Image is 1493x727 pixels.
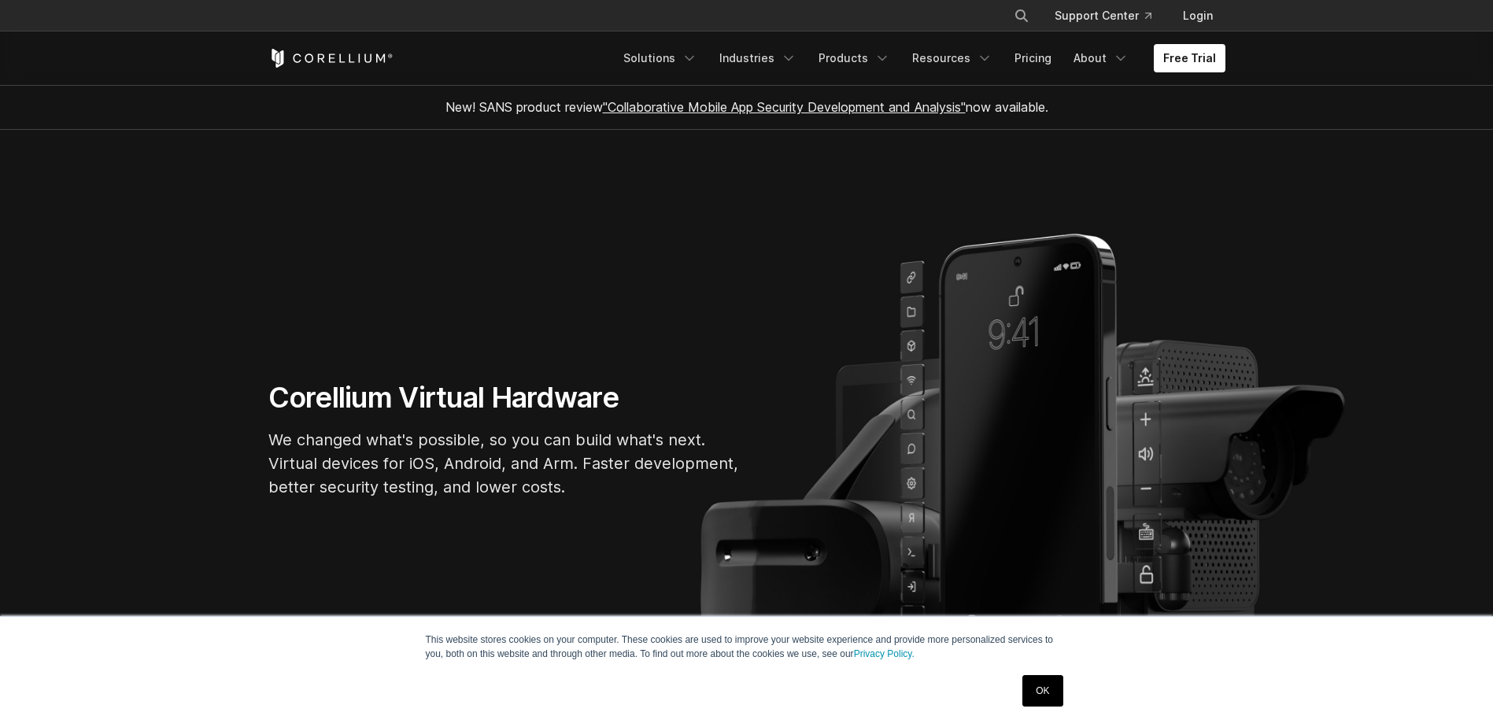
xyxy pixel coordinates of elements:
[268,428,741,499] p: We changed what's possible, so you can build what's next. Virtual devices for iOS, Android, and A...
[603,99,966,115] a: "Collaborative Mobile App Security Development and Analysis"
[1022,675,1062,707] a: OK
[426,633,1068,661] p: This website stores cookies on your computer. These cookies are used to improve your website expe...
[614,44,1225,72] div: Navigation Menu
[710,44,806,72] a: Industries
[268,49,394,68] a: Corellium Home
[903,44,1002,72] a: Resources
[995,2,1225,30] div: Navigation Menu
[614,44,707,72] a: Solutions
[1005,44,1061,72] a: Pricing
[268,380,741,415] h1: Corellium Virtual Hardware
[1064,44,1138,72] a: About
[1154,44,1225,72] a: Free Trial
[1007,2,1036,30] button: Search
[445,99,1048,115] span: New! SANS product review now available.
[1170,2,1225,30] a: Login
[1042,2,1164,30] a: Support Center
[809,44,900,72] a: Products
[854,648,915,659] a: Privacy Policy.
